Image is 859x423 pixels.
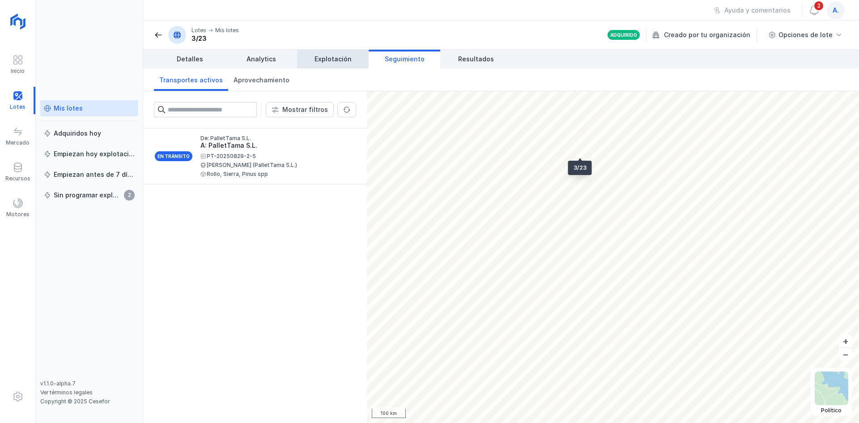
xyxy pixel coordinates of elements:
span: Aprovechamiento [234,76,289,85]
a: Sin programar explotación2 [40,187,138,203]
div: Inicio [11,68,25,75]
a: Mis lotes [40,100,138,116]
div: Mostrar filtros [282,105,328,114]
div: Copyright © 2025 Cesefor [40,398,138,405]
div: Ayuda y comentarios [724,6,791,15]
div: v1.1.0-alpha.7 [40,380,138,387]
img: logoRight.svg [7,10,29,33]
div: Mis lotes [215,27,239,34]
a: Explotación [297,50,369,68]
a: Aprovechamiento [228,68,295,91]
a: Empiezan hoy explotación [40,146,138,162]
div: [PERSON_NAME] (PalletTama S.L.) [200,162,349,168]
div: En tránsito [154,150,193,162]
div: Político [815,407,848,414]
span: Analytics [247,55,276,64]
button: – [839,348,852,361]
a: Resultados [440,50,512,68]
div: Recursos [5,175,30,182]
span: Detalles [177,55,203,64]
div: Mercado [6,139,30,146]
span: 2 [813,0,824,11]
a: Analytics [225,50,297,68]
div: Motores [6,211,30,218]
span: Transportes activos [159,76,223,85]
div: PT-20250829-2-5 [200,154,349,159]
div: Empiezan antes de 7 días [54,170,135,179]
div: 3/23 [191,34,239,43]
a: Adquiridos hoy [40,125,138,141]
img: political.webp [815,372,848,405]
div: Empiezan hoy explotación [54,150,135,158]
div: Creado por tu organización [652,28,758,42]
div: Adquiridos hoy [54,129,101,138]
span: Seguimiento [385,55,425,64]
a: Empiezan antes de 7 días [40,167,138,183]
a: Ver términos legales [40,389,93,396]
span: a. [833,6,839,15]
span: Explotación [315,55,352,64]
a: Transportes activos [154,68,228,91]
div: Sin programar explotación [54,191,121,200]
button: Mostrar filtros [266,102,334,117]
span: 2 [124,190,135,201]
div: Lotes [191,27,206,34]
div: A: PalletTama S.L. [200,141,349,150]
a: En tránsitoDe: PalletTama S.L.A: PalletTama S.L.PT-20250829-2-5[PERSON_NAME] (PalletTama S.L.)Rol... [143,128,367,184]
a: Seguimiento [369,50,440,68]
button: Ayuda y comentarios [708,3,796,18]
div: De: PalletTama S.L. [200,136,349,141]
a: Detalles [154,50,225,68]
div: Mis lotes [54,104,83,113]
button: + [839,334,852,347]
div: Rollo, Sierra, Pinus spp [200,171,349,177]
div: Adquirido [610,32,637,38]
span: Resultados [458,55,494,64]
div: Opciones de lote [778,30,833,39]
